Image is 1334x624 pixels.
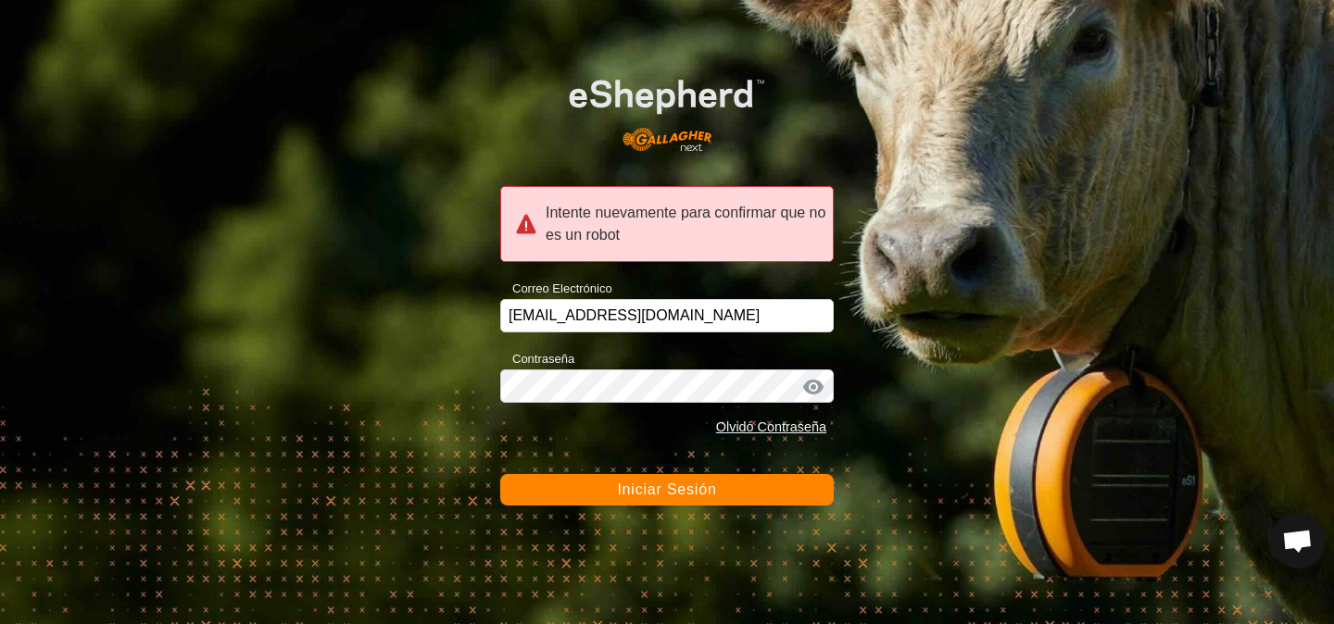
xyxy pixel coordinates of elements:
[500,186,834,262] div: Intente nuevamente para confirmar que no es un robot
[1270,513,1326,568] div: Chat abierto
[500,299,834,332] input: Correo Electrónico
[534,52,800,166] img: Logo de eShepherd
[500,474,834,505] button: Iniciar Sesión
[500,280,612,298] label: Correo Electrónico
[716,419,826,434] a: Olvidó Contraseña
[500,350,574,368] label: Contraseña
[617,481,716,497] span: Iniciar Sesión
